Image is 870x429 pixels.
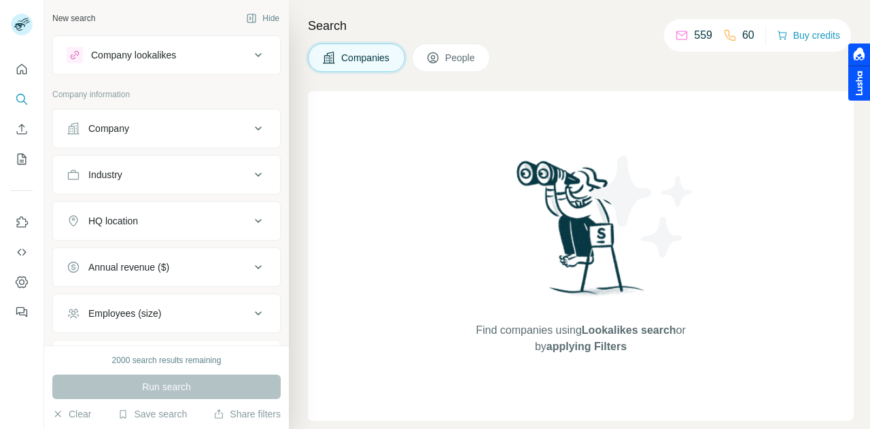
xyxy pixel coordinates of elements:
span: Companies [341,51,391,65]
div: 2000 search results remaining [112,354,222,366]
button: Hide [237,8,289,29]
button: Buy credits [777,26,840,45]
p: Company information [52,88,281,101]
span: applying Filters [546,341,627,352]
button: Share filters [213,407,281,421]
div: New search [52,12,95,24]
button: Clear [52,407,91,421]
img: Surfe Illustration - Woman searching with binoculars [510,157,652,309]
div: HQ location [88,214,138,228]
button: Company lookalikes [53,39,280,71]
span: People [445,51,476,65]
button: Quick start [11,57,33,82]
button: HQ location [53,205,280,237]
div: Company lookalikes [91,48,176,62]
button: Use Surfe API [11,240,33,264]
button: Industry [53,158,280,191]
span: Find companies using or by [472,322,689,355]
button: Company [53,112,280,145]
button: Feedback [11,300,33,324]
img: Surfe Illustration - Stars [581,145,703,268]
button: Employees (size) [53,297,280,330]
p: 559 [694,27,712,44]
h4: Search [308,16,854,35]
div: Annual revenue ($) [88,260,169,274]
button: Search [11,87,33,111]
button: Dashboard [11,270,33,294]
div: Employees (size) [88,307,161,320]
button: My lists [11,147,33,171]
div: Company [88,122,129,135]
button: Save search [118,407,187,421]
button: Annual revenue ($) [53,251,280,284]
button: Enrich CSV [11,117,33,141]
p: 60 [742,27,754,44]
button: Technologies [53,343,280,376]
span: Lookalikes search [582,324,676,336]
div: Industry [88,168,122,182]
button: Use Surfe on LinkedIn [11,210,33,235]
